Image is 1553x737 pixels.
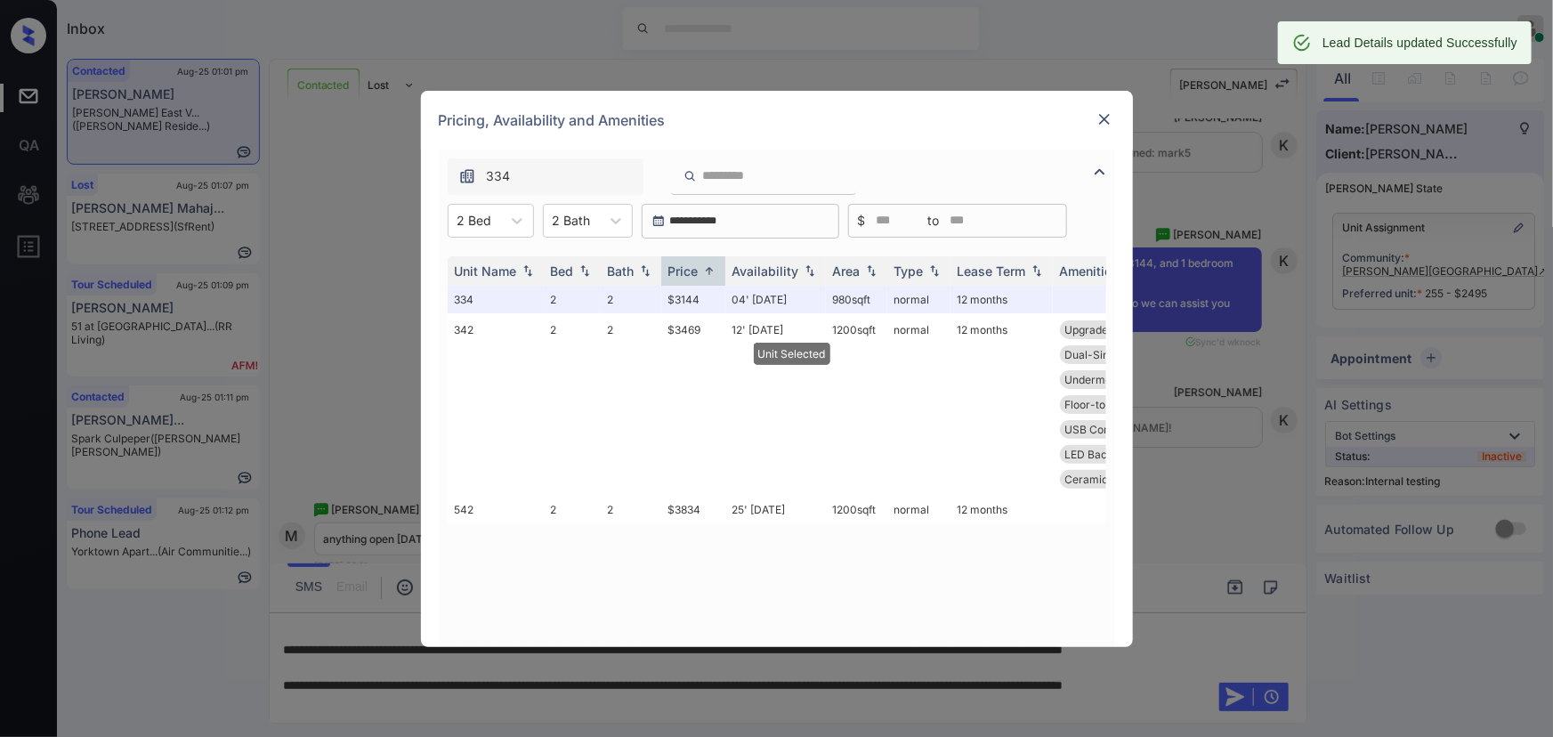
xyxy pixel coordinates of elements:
td: 12 months [950,496,1053,523]
td: 1200 sqft [826,313,887,496]
img: icon-zuma [1089,161,1111,182]
span: Undermount Sink [1065,373,1153,386]
td: 2 [544,313,601,496]
span: Dual-Sink Maste... [1065,348,1158,361]
td: 25' [DATE] [725,496,826,523]
td: 2 [544,496,601,523]
img: sorting [576,264,594,277]
img: sorting [636,264,654,277]
img: close [1096,110,1113,128]
div: Unit Name [455,263,517,279]
img: sorting [1028,264,1046,277]
img: sorting [926,264,943,277]
img: icon-zuma [458,167,476,185]
td: normal [887,286,950,313]
td: 542 [448,496,544,523]
td: 1200 sqft [826,496,887,523]
td: $3144 [661,286,725,313]
td: $3834 [661,496,725,523]
span: USB Compatible ... [1065,423,1159,436]
div: Type [894,263,924,279]
td: 2 [601,313,661,496]
td: normal [887,496,950,523]
div: Price [668,263,699,279]
div: Pricing, Availability and Amenities [421,91,1133,150]
div: Lease Term [958,263,1026,279]
div: Availability [732,263,799,279]
td: 2 [544,286,601,313]
td: 12 months [950,313,1053,496]
img: sorting [700,264,718,278]
span: to [928,211,940,231]
span: Ceramic tile ba... [1065,473,1150,486]
span: Floor-to-Ceilin... [1065,398,1148,411]
img: sorting [862,264,880,277]
td: 04' [DATE] [725,286,826,313]
td: 12 months [950,286,1053,313]
div: Amenities [1060,263,1120,279]
span: Upgrades: 2x2 [1065,323,1139,336]
td: 334 [448,286,544,313]
span: $ [858,211,866,231]
td: 12' [DATE] [725,313,826,496]
span: LED Back-lit Mi... [1065,448,1151,461]
div: Area [833,263,861,279]
span: 334 [487,166,511,186]
img: sorting [801,264,819,277]
td: 342 [448,313,544,496]
div: Bed [551,263,574,279]
td: 2 [601,286,661,313]
td: normal [887,313,950,496]
td: 980 sqft [826,286,887,313]
td: $3469 [661,313,725,496]
img: icon-zuma [683,168,697,184]
div: Lead Details updated Successfully [1322,27,1517,59]
img: sorting [519,264,537,277]
div: Bath [608,263,635,279]
td: 2 [601,496,661,523]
